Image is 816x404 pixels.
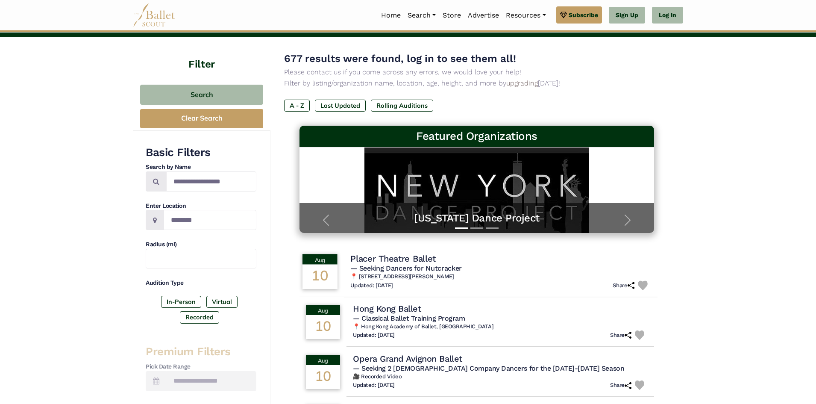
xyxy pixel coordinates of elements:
span: — Classical Ballet Training Program [353,314,465,322]
h6: Share [610,332,631,339]
a: Sign Up [609,7,645,24]
span: 677 results were found, log in to see them all! [284,53,516,65]
h6: Updated: [DATE] [353,332,395,339]
label: Rolling Auditions [371,100,433,112]
a: Subscribe [556,6,602,24]
a: Search [404,6,439,24]
h5: [US_STATE] Dance Project [308,156,646,169]
h4: Search by Name [146,163,256,171]
label: In-Person [161,296,201,308]
span: — Seeking 2 [DEMOGRAPHIC_DATA] Company Dancers for the [DATE]-[DATE] Season [353,364,624,372]
h4: Pick Date Range [146,363,256,371]
h3: Featured Organizations [306,129,647,144]
h4: Placer Theatre Ballet [350,253,436,264]
a: [US_STATE] Dance ProjectThis program is all about helping dancers launch their careers—no matter ... [308,156,646,224]
h4: Radius (mi) [146,240,256,249]
h3: Premium Filters [146,345,256,359]
div: Aug [306,355,340,365]
h4: Opera Grand Avignon Ballet [353,353,462,364]
div: Aug [302,254,338,264]
div: 10 [306,315,340,339]
button: Slide 2 [470,223,483,233]
h3: Basic Filters [146,145,256,160]
p: Please contact us if you come across any errors, we would love your help! [284,67,669,78]
a: Advertise [464,6,502,24]
h4: Enter Location [146,202,256,210]
img: gem.svg [560,10,567,20]
h6: 📍 [STREET_ADDRESS][PERSON_NAME] [350,273,651,280]
h4: Audition Type [146,279,256,287]
div: 10 [306,365,340,389]
input: Location [164,210,256,230]
label: Recorded [180,311,219,323]
span: — Seeking Dancers for Nutcracker [350,264,462,272]
button: Clear Search [140,109,263,128]
div: 10 [302,265,338,289]
h6: Updated: [DATE] [350,282,393,289]
div: Aug [306,305,340,315]
span: Subscribe [569,10,598,20]
h6: Share [610,382,631,389]
a: Home [378,6,404,24]
h6: Updated: [DATE] [353,382,395,389]
h4: Hong Kong Ballet [353,303,421,314]
h6: 🎥 Recorded Video [353,373,648,380]
h4: Filter [133,37,270,72]
button: Slide 3 [486,223,499,233]
input: Search by names... [166,171,256,192]
button: Slide 1 [455,223,468,233]
label: Last Updated [315,100,366,112]
button: Search [140,85,263,105]
h6: 📍 Hong Kong Academy of Ballet, [GEOGRAPHIC_DATA] [353,323,648,330]
p: Filter by listing/organization name, location, age, height, and more by [DATE]! [284,78,669,89]
a: Resources [502,6,549,24]
label: A - Z [284,100,310,112]
a: Log In [652,7,683,24]
a: [US_STATE] Dance Project [308,212,646,225]
a: Store [439,6,464,24]
h6: Share [613,282,635,289]
label: Virtual [206,296,238,308]
a: upgrading [506,79,538,87]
